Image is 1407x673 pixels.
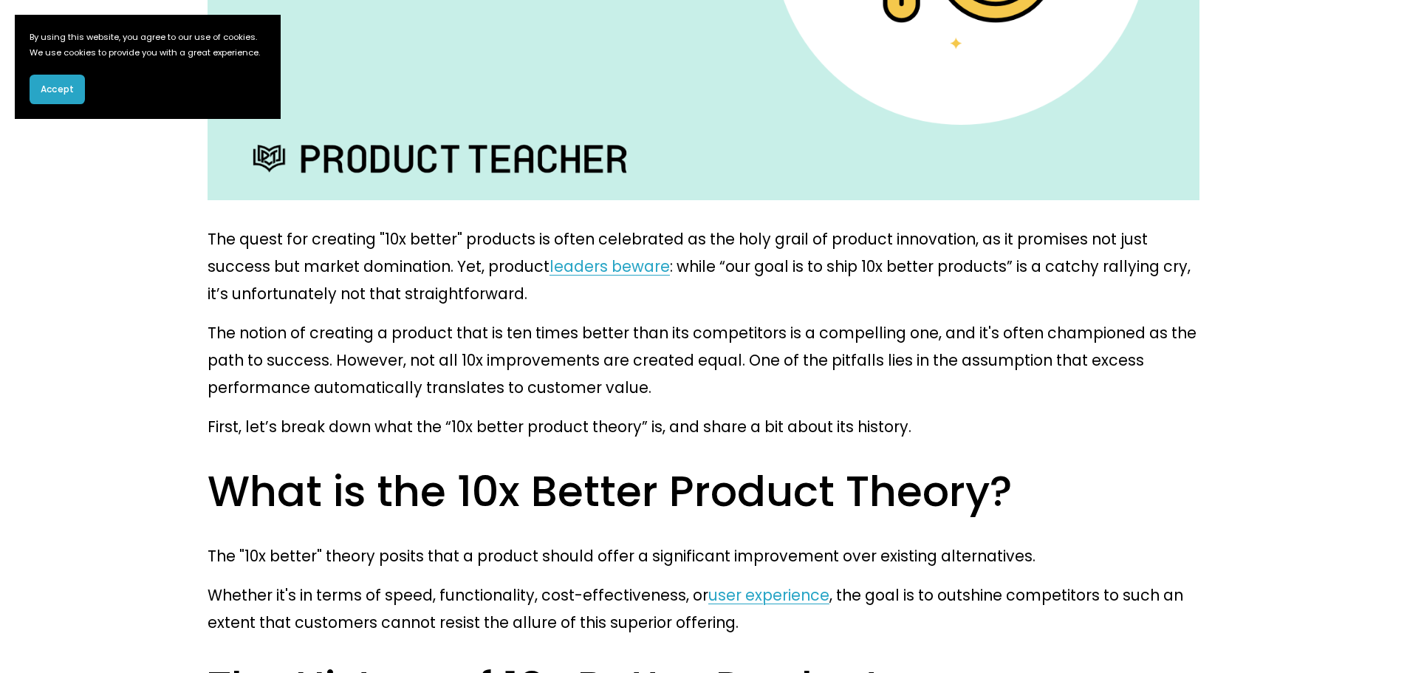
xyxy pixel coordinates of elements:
p: The notion of creating a product that is ten times better than its competitors is a compelling on... [208,319,1199,401]
p: Whether it's in terms of speed, functionality, cost-effectiveness, or , the goal is to outshine c... [208,581,1199,636]
p: The "10x better" theory posits that a product should offer a significant improvement over existin... [208,542,1199,570]
span: Accept [41,83,74,96]
h2: What is the 10x Better Product Theory? [208,464,1199,519]
button: Accept [30,75,85,104]
a: leaders beware [550,256,670,277]
p: First, let’s break down what the “10x better product theory” is, and share a bit about its history. [208,413,1199,440]
p: By using this website, you agree to our use of cookies. We use cookies to provide you with a grea... [30,30,266,60]
section: Cookie banner [15,15,281,119]
p: The quest for creating "10x better" products is often celebrated as the holy grail of product inn... [208,225,1199,307]
a: user experience [708,584,829,606]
